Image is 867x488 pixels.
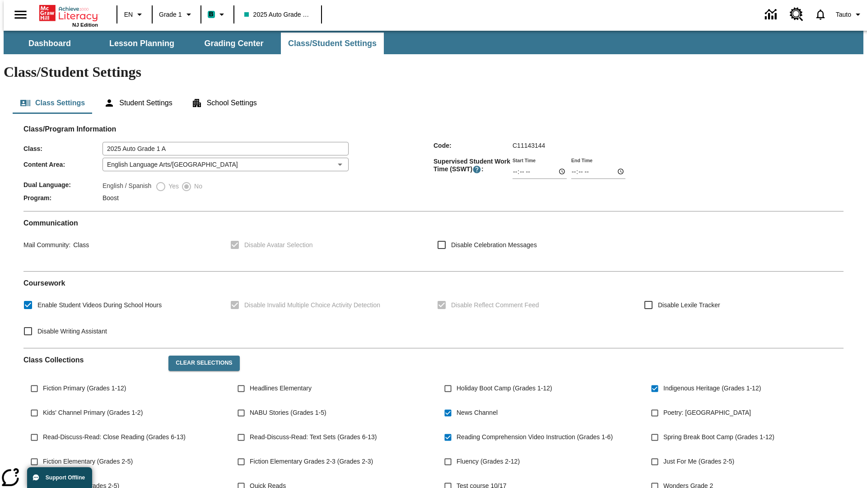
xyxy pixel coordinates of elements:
[23,181,103,188] span: Dual Language :
[23,125,844,133] h2: Class/Program Information
[13,92,854,114] div: Class/Student Settings
[513,142,545,149] span: C11143144
[109,38,174,49] span: Lesson Planning
[39,4,98,22] a: Home
[23,145,103,152] span: Class :
[457,408,498,418] span: News Channel
[103,158,349,171] div: English Language Arts/[GEOGRAPHIC_DATA]
[155,6,198,23] button: Grade: Grade 1, Select a grade
[663,457,734,466] span: Just For Me (Grades 2-5)
[433,158,513,174] span: Supervised Student Work Time (SSWT) :
[168,356,239,371] button: Clear Selections
[244,240,313,250] span: Disable Avatar Selection
[97,92,179,114] button: Student Settings
[663,384,761,393] span: Indigenous Heritage (Grades 1-12)
[288,38,377,49] span: Class/Student Settings
[43,432,186,442] span: Read-Discuss-Read: Close Reading (Grades 6-13)
[23,194,103,202] span: Program :
[23,279,844,287] h2: Course work
[23,134,844,204] div: Class/Program Information
[4,64,863,80] h1: Class/Student Settings
[27,467,92,488] button: Support Offline
[184,92,264,114] button: School Settings
[784,2,809,27] a: Resource Center, Will open in new tab
[204,38,263,49] span: Grading Center
[70,241,89,249] span: Class
[4,33,385,54] div: SubNavbar
[658,300,720,310] span: Disable Lexile Tracker
[124,10,133,19] span: EN
[39,3,98,28] div: Home
[72,22,98,28] span: NJ Edition
[663,432,774,442] span: Spring Break Boot Camp (Grades 1-12)
[166,182,179,191] span: Yes
[23,279,844,341] div: Coursework
[103,181,151,192] label: English / Spanish
[244,10,311,19] span: 2025 Auto Grade 1 A
[244,300,380,310] span: Disable Invalid Multiple Choice Activity Detection
[457,432,613,442] span: Reading Comprehension Video Instruction (Grades 1-6)
[250,408,326,418] span: NABU Stories (Grades 1-5)
[28,38,71,49] span: Dashboard
[760,2,784,27] a: Data Center
[4,31,863,54] div: SubNavbar
[204,6,231,23] button: Boost Class color is teal. Change class color
[513,157,536,164] label: Start Time
[103,142,349,155] input: Class
[451,240,537,250] span: Disable Celebration Messages
[120,6,149,23] button: Language: EN, Select a language
[832,6,867,23] button: Profile/Settings
[23,241,70,249] span: Mail Community :
[43,408,143,418] span: Kids' Channel Primary (Grades 1-2)
[23,219,844,264] div: Communication
[13,92,92,114] button: Class Settings
[23,356,161,364] h2: Class Collections
[209,9,214,20] span: B
[457,457,520,466] span: Fluency (Grades 2-12)
[103,194,119,202] span: Boost
[43,384,126,393] span: Fiction Primary (Grades 1-12)
[663,408,751,418] span: Poetry: [GEOGRAPHIC_DATA]
[43,457,133,466] span: Fiction Elementary (Grades 2-5)
[37,327,107,336] span: Disable Writing Assistant
[451,300,539,310] span: Disable Reflect Comment Feed
[7,1,34,28] button: Open side menu
[23,219,844,227] h2: Communication
[433,142,513,149] span: Code :
[809,3,832,26] a: Notifications
[97,33,187,54] button: Lesson Planning
[192,182,202,191] span: No
[250,432,377,442] span: Read-Discuss-Read: Text Sets (Grades 6-13)
[37,300,162,310] span: Enable Student Videos During School Hours
[281,33,384,54] button: Class/Student Settings
[836,10,851,19] span: Tauto
[250,457,373,466] span: Fiction Elementary Grades 2-3 (Grades 2-3)
[250,384,312,393] span: Headlines Elementary
[571,157,592,164] label: End Time
[23,161,103,168] span: Content Area :
[5,33,95,54] button: Dashboard
[159,10,182,19] span: Grade 1
[457,384,552,393] span: Holiday Boot Camp (Grades 1-12)
[189,33,279,54] button: Grading Center
[46,474,85,481] span: Support Offline
[472,165,481,174] button: Supervised Student Work Time is the timeframe when students can take LevelSet and when lessons ar...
